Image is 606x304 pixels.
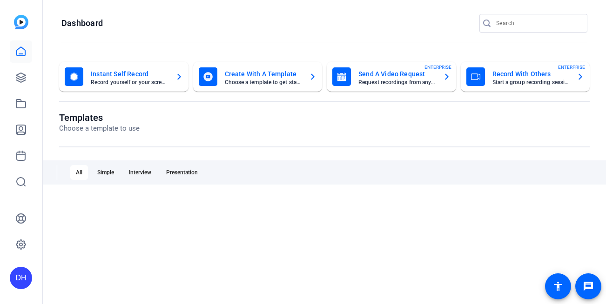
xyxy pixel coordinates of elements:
[59,112,140,123] h1: Templates
[61,18,103,29] h1: Dashboard
[91,68,168,79] mat-card-title: Instant Self Record
[14,15,28,29] img: blue-gradient.svg
[552,281,564,292] mat-icon: accessibility
[327,62,456,92] button: Send A Video RequestRequest recordings from anyone, anywhereENTERPRISE
[92,165,120,180] div: Simple
[496,18,580,29] input: Search
[70,165,88,180] div: All
[123,165,157,180] div: Interview
[59,123,140,134] p: Choose a template to use
[59,62,189,92] button: Instant Self RecordRecord yourself or your screen
[10,267,32,289] div: DH
[358,79,436,85] mat-card-subtitle: Request recordings from anyone, anywhere
[358,68,436,79] mat-card-title: Send A Video Request
[492,79,570,85] mat-card-subtitle: Start a group recording session
[193,62,323,92] button: Create With A TemplateChoose a template to get started
[583,281,594,292] mat-icon: message
[161,165,203,180] div: Presentation
[558,64,585,71] span: ENTERPRISE
[225,79,302,85] mat-card-subtitle: Choose a template to get started
[424,64,451,71] span: ENTERPRISE
[461,62,590,92] button: Record With OthersStart a group recording sessionENTERPRISE
[225,68,302,79] mat-card-title: Create With A Template
[492,68,570,79] mat-card-title: Record With Others
[91,79,168,85] mat-card-subtitle: Record yourself or your screen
